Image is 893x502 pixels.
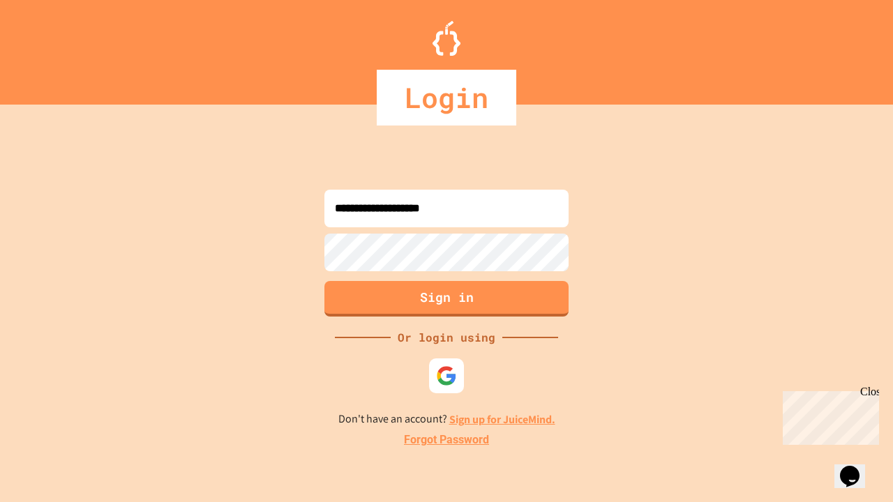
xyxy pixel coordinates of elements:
p: Don't have an account? [338,411,555,428]
div: Login [377,70,516,125]
iframe: chat widget [834,446,879,488]
img: google-icon.svg [436,365,457,386]
img: Logo.svg [433,21,460,56]
button: Sign in [324,281,569,317]
a: Forgot Password [404,432,489,448]
div: Or login using [391,329,502,346]
iframe: chat widget [777,386,879,445]
div: Chat with us now!Close [6,6,96,89]
a: Sign up for JuiceMind. [449,412,555,427]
